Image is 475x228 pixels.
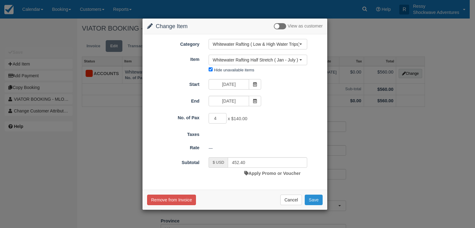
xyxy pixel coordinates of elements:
[142,142,204,151] label: Rate
[213,160,224,165] small: $ USD
[142,54,204,63] label: Item
[142,129,204,138] label: Taxes
[156,23,188,29] span: Change Item
[244,171,300,176] a: Apply Promo or Voucher
[280,195,302,205] button: Cancel
[209,39,307,49] button: Whitewater Rafting ( Low & High Water Trips)
[305,195,323,205] button: Save
[147,195,196,205] button: Remove from Invoice
[142,157,204,166] label: Subtotal
[288,24,323,29] span: View as customer
[142,112,204,121] label: No. of Pax
[142,79,204,88] label: Start
[209,113,227,124] input: No. of Pax
[204,143,327,153] div: —
[228,116,247,121] span: x $140.00
[142,39,204,48] label: Category
[214,68,254,72] label: Hide unavailable items
[209,55,307,65] button: Whitewater Rafting Half Stretch ( Jan - July ) or (Aug - Dec)
[142,96,204,104] label: End
[213,41,299,47] span: Whitewater Rafting ( Low & High Water Trips)
[213,57,299,63] span: Whitewater Rafting Half Stretch ( Jan - July ) or (Aug - Dec)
